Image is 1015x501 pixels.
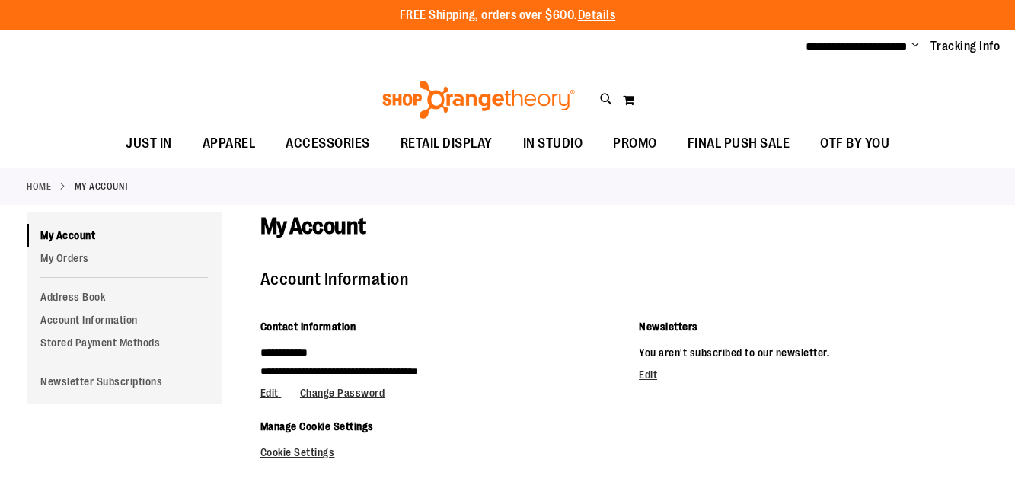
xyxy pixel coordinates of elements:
[27,180,51,193] a: Home
[805,126,905,161] a: OTF BY YOU
[401,126,493,161] span: RETAIL DISPLAY
[930,38,1001,55] a: Tracking Info
[27,308,222,331] a: Account Information
[27,247,222,270] a: My Orders
[598,126,672,161] a: PROMO
[27,224,222,247] a: My Account
[75,180,129,193] strong: My Account
[613,126,657,161] span: PROMO
[260,321,356,333] span: Contact Information
[260,420,374,432] span: Manage Cookie Settings
[380,81,577,119] img: Shop Orangetheory
[639,369,657,381] a: Edit
[911,39,919,54] button: Account menu
[820,126,889,161] span: OTF BY YOU
[27,370,222,393] a: Newsletter Subscriptions
[27,286,222,308] a: Address Book
[688,126,790,161] span: FINAL PUSH SALE
[672,126,806,161] a: FINAL PUSH SALE
[523,126,583,161] span: IN STUDIO
[270,126,385,161] a: ACCESSORIES
[260,213,366,239] span: My Account
[639,321,698,333] span: Newsletters
[203,126,256,161] span: APPAREL
[639,343,988,362] p: You aren't subscribed to our newsletter.
[260,387,298,399] a: Edit
[286,126,370,161] span: ACCESSORIES
[400,7,616,24] p: FREE Shipping, orders over $600.
[578,8,616,22] a: Details
[260,270,409,289] strong: Account Information
[187,126,271,161] a: APPAREL
[126,126,172,161] span: JUST IN
[300,387,385,399] a: Change Password
[385,126,508,161] a: RETAIL DISPLAY
[27,331,222,354] a: Stored Payment Methods
[508,126,598,161] a: IN STUDIO
[110,126,187,161] a: JUST IN
[260,387,279,399] span: Edit
[260,446,335,458] a: Cookie Settings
